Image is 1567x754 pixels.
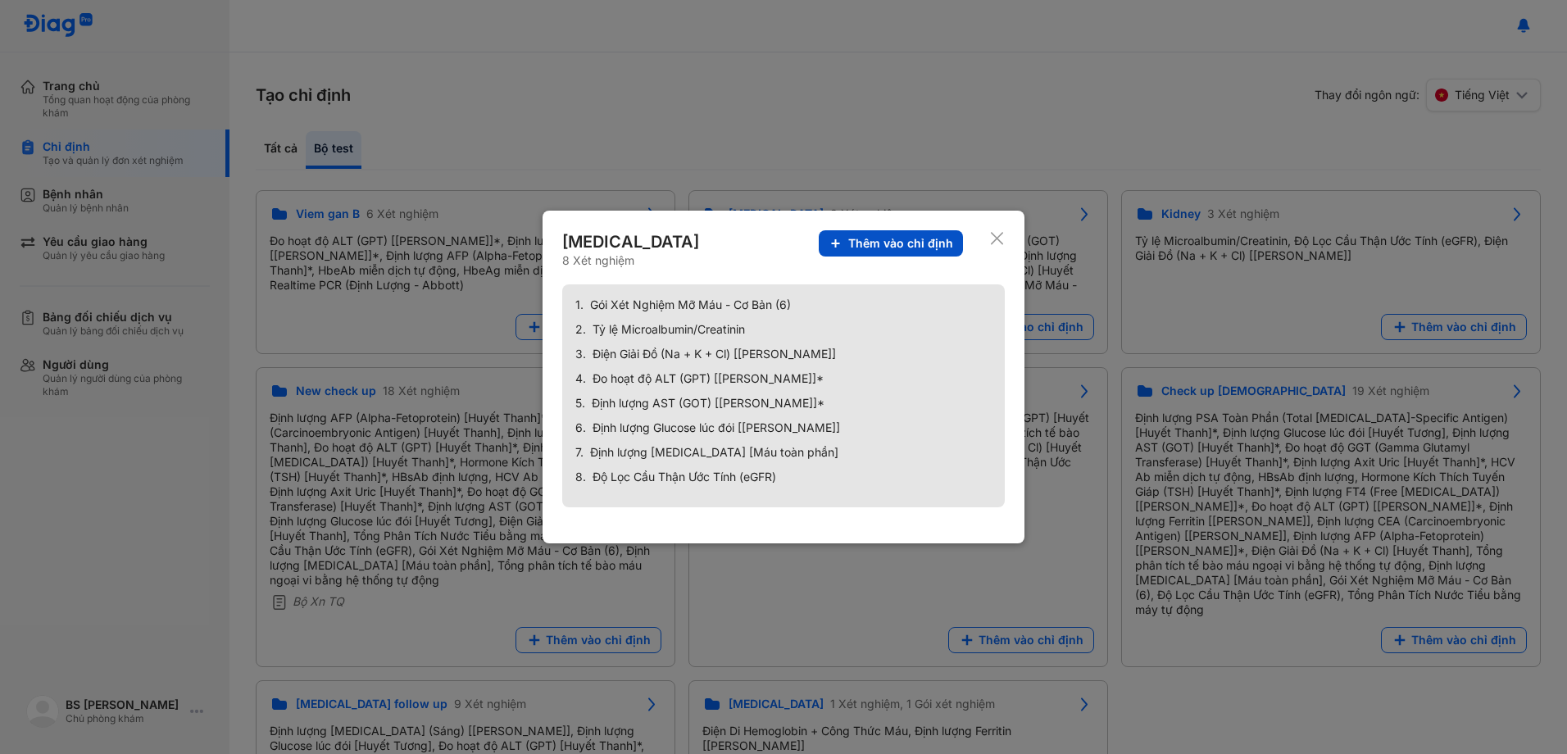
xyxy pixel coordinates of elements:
[562,253,702,268] div: 8 Xét nghiệm
[590,298,791,312] span: Gói Xét Nghiệm Mỡ Máu - Cơ Bản (6)
[575,298,584,312] span: 1.
[575,347,586,361] span: 3.
[575,371,586,386] span: 4.
[593,347,836,361] span: Điện Giải Đồ (Na + K + Cl) [[PERSON_NAME]]
[593,322,745,337] span: Tỷ lệ Microalbumin/Creatinin
[848,236,953,251] span: Thêm vào chỉ định
[593,470,776,484] span: Độ Lọc Cầu Thận Ước Tính (eGFR)
[575,322,586,337] span: 2.
[592,396,824,411] span: Định lượng AST (GOT) [[PERSON_NAME]]*
[562,230,702,253] div: [MEDICAL_DATA]
[575,445,584,460] span: 7.
[575,420,586,435] span: 6.
[575,396,585,411] span: 5.
[590,445,838,460] span: Định lượng [MEDICAL_DATA] [Máu toàn phần]
[593,420,840,435] span: Định lượng Glucose lúc đói [[PERSON_NAME]]
[575,470,586,484] span: 8.
[819,230,963,257] button: Thêm vào chỉ định
[593,371,824,386] span: Đo hoạt độ ALT (GPT) [[PERSON_NAME]]*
